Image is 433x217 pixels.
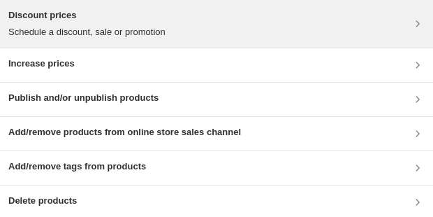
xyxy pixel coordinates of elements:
h3: Add/remove tags from products [8,160,146,174]
h3: Delete products [8,194,77,208]
h3: Increase prices [8,57,75,71]
h3: Publish and/or unpublish products [8,91,159,105]
p: Schedule a discount, sale or promotion [8,25,166,39]
h3: Discount prices [8,8,166,22]
h3: Add/remove products from online store sales channel [8,125,241,139]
